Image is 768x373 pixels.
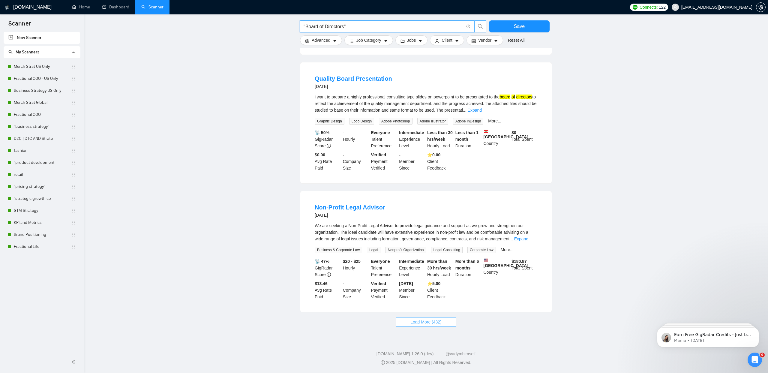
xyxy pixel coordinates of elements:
li: "product development [4,157,80,169]
div: Avg Rate Paid [313,280,342,300]
img: 🇱🇧 [484,129,488,134]
span: My Scanners [8,50,39,55]
b: 📡 47% [315,259,329,264]
b: Verified [371,152,386,157]
a: D2C | DTC AND Strate [14,133,71,145]
div: We are seeking a Non-Profit Legal Advisor to provide legal guidance and support as we grow and st... [315,222,537,242]
div: Duration [454,129,482,149]
div: GigRadar Score [313,129,342,149]
div: Company Size [342,152,370,171]
a: More... [488,119,501,123]
span: holder [71,64,76,69]
a: @vadymhimself [445,351,475,356]
span: Jobs [407,37,416,44]
div: Talent Preference [370,129,398,149]
span: user [435,39,439,43]
button: Load More (432) [396,317,456,327]
div: Payment Verified [370,280,398,300]
li: Fractional COO [4,109,80,121]
span: info-circle [327,144,331,148]
iframe: Intercom live chat [748,353,762,367]
b: Everyone [371,259,390,264]
button: idcardVendorcaret-down [466,35,503,45]
div: [DATE] [315,212,385,219]
b: Intermediate [399,130,424,135]
span: holder [71,76,76,81]
span: Nonprofit Organization [385,247,426,253]
div: Total Spent [510,258,538,278]
div: 2025 [DOMAIN_NAME] | All Rights Reserved. [89,359,763,366]
span: info-circle [327,272,331,277]
span: double-left [71,359,77,365]
button: barsJob Categorycaret-down [344,35,393,45]
span: caret-down [418,39,422,43]
b: [GEOGRAPHIC_DATA] [484,258,529,268]
span: holder [71,208,76,213]
li: "business strategy" [4,121,80,133]
button: setting [756,2,766,12]
b: $0.00 [315,152,325,157]
span: holder [71,232,76,237]
div: Duration [454,258,482,278]
b: More than 6 months [455,259,479,270]
a: [DOMAIN_NAME] 1.26.0 (dev) [376,351,434,356]
b: $13.46 [315,281,328,286]
b: - [343,130,344,135]
b: - [343,281,344,286]
span: holder [71,172,76,177]
div: [DATE] [315,83,392,90]
span: Adobe InDesign [453,118,483,125]
li: Merch Strat US Only [4,61,80,73]
div: Hourly Load [426,258,454,278]
span: bars [349,39,354,43]
a: "product development [14,157,71,169]
span: Graphic Design [315,118,344,125]
li: fashion [4,145,80,157]
span: folder [400,39,405,43]
a: Brand Positioning [14,229,71,241]
b: ⭐️ 0.00 [427,152,440,157]
b: Less than 1 month [455,130,478,142]
div: Experience Level [398,258,426,278]
li: D2C | DTC AND Strate [4,133,80,145]
a: Merch Strat Global [14,97,71,109]
button: search [474,20,486,32]
span: holder [71,160,76,165]
b: More than 30 hrs/week [427,259,451,270]
a: Non-Profit Legal Advisor [315,204,385,211]
span: Advanced [312,37,330,44]
span: holder [71,88,76,93]
span: ... [463,108,466,113]
b: $ 180.87 [511,259,527,264]
a: GTM Strategy [14,205,71,217]
span: idcard [472,39,476,43]
a: "strategic growth co [14,193,71,205]
div: Country [482,129,511,149]
b: [DATE] [399,281,413,286]
span: setting [305,39,309,43]
span: Business & Corporate Law [315,247,362,253]
a: Fractional Life [14,241,71,253]
a: Merch Strat US Only [14,61,71,73]
div: Total Spent [510,129,538,149]
div: Payment Verified [370,152,398,171]
div: Client Feedback [426,280,454,300]
b: - [343,152,344,157]
b: $ 0 [511,130,516,135]
li: retail [4,169,80,181]
span: Save [514,23,525,30]
span: Job Category [356,37,381,44]
a: Expand [514,236,528,241]
div: Experience Level [398,129,426,149]
div: Company Size [342,280,370,300]
li: Fractional Life [4,241,80,253]
div: Talent Preference [370,258,398,278]
b: Verified [371,281,386,286]
img: 🇺🇸 [484,258,488,262]
span: Legal Consulting [431,247,463,253]
div: Client Feedback [426,152,454,171]
a: "business strategy" [14,121,71,133]
span: holder [71,244,76,249]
